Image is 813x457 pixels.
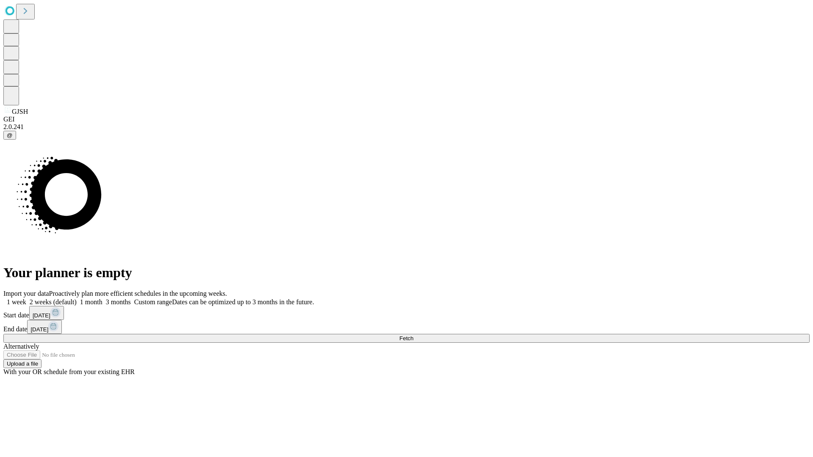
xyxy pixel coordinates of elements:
div: End date [3,320,810,334]
button: Upload a file [3,359,41,368]
span: 1 week [7,298,26,306]
button: [DATE] [29,306,64,320]
span: Fetch [399,335,413,341]
button: [DATE] [27,320,62,334]
h1: Your planner is empty [3,265,810,281]
button: @ [3,131,16,140]
span: Alternatively [3,343,39,350]
span: Custom range [134,298,172,306]
span: 2 weeks (default) [30,298,77,306]
span: [DATE] [33,312,50,319]
button: Fetch [3,334,810,343]
span: [DATE] [30,326,48,333]
div: 2.0.241 [3,123,810,131]
span: Proactively plan more efficient schedules in the upcoming weeks. [49,290,227,297]
div: GEI [3,116,810,123]
span: 1 month [80,298,102,306]
span: 3 months [106,298,131,306]
span: Import your data [3,290,49,297]
span: GJSH [12,108,28,115]
span: Dates can be optimized up to 3 months in the future. [172,298,314,306]
span: With your OR schedule from your existing EHR [3,368,135,375]
div: Start date [3,306,810,320]
span: @ [7,132,13,138]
